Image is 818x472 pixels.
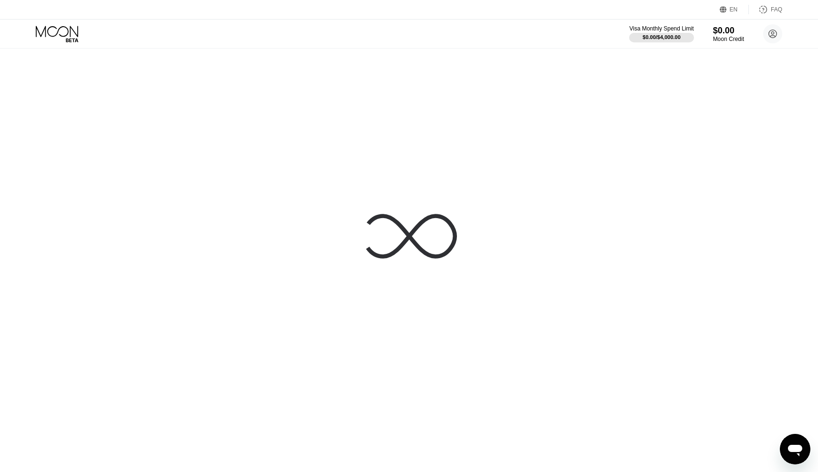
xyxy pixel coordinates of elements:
div: FAQ [771,6,782,13]
div: $0.00 / $4,000.00 [642,34,681,40]
div: Visa Monthly Spend Limit [629,25,694,32]
div: FAQ [749,5,782,14]
iframe: Button to launch messaging window [780,434,810,464]
div: $0.00 [713,26,744,36]
div: Visa Monthly Spend Limit$0.00/$4,000.00 [629,25,694,42]
div: $0.00Moon Credit [713,26,744,42]
div: EN [720,5,749,14]
div: EN [730,6,738,13]
div: Moon Credit [713,36,744,42]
